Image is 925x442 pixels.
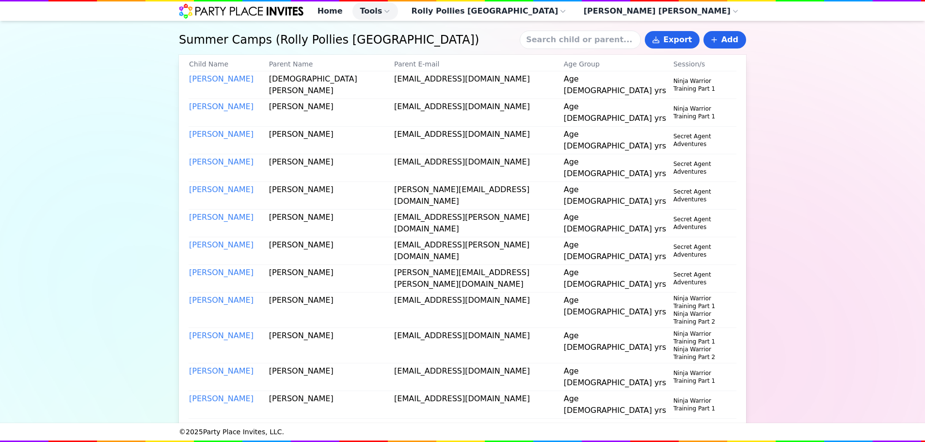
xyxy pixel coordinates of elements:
[269,328,394,363] td: [PERSON_NAME]
[673,132,731,148] div: Secret Agent Adventures
[563,99,673,127] td: Age [DEMOGRAPHIC_DATA] yrs
[394,293,563,328] td: [EMAIL_ADDRESS][DOMAIN_NAME]
[189,213,254,222] a: [PERSON_NAME]
[352,2,398,20] button: Tools
[394,363,563,391] td: [EMAIL_ADDRESS][DOMAIN_NAME]
[645,31,700,49] button: Export
[563,265,673,293] td: Age [DEMOGRAPHIC_DATA] yrs
[394,328,563,363] td: [EMAIL_ADDRESS][DOMAIN_NAME]
[269,182,394,210] td: [PERSON_NAME]
[673,345,731,361] div: Ninja Warrior Training Part 2
[269,237,394,265] td: [PERSON_NAME]
[394,237,563,265] td: [EMAIL_ADDRESS][PERSON_NAME][DOMAIN_NAME]
[269,293,394,328] td: [PERSON_NAME]
[673,215,731,231] div: Secret Agent Adventures
[269,99,394,127] td: [PERSON_NAME]
[563,127,673,154] td: Age [DEMOGRAPHIC_DATA] yrs
[189,295,254,305] a: [PERSON_NAME]
[394,391,563,419] td: [EMAIL_ADDRESS][DOMAIN_NAME]
[269,265,394,293] td: [PERSON_NAME]
[189,422,254,431] a: [PERSON_NAME]
[394,210,563,237] td: [EMAIL_ADDRESS][PERSON_NAME][DOMAIN_NAME]
[563,59,673,71] th: Age Group
[673,59,736,71] th: Session/s
[189,102,254,111] a: [PERSON_NAME]
[189,394,254,403] a: [PERSON_NAME]
[394,265,563,293] td: [PERSON_NAME][EMAIL_ADDRESS][PERSON_NAME][DOMAIN_NAME]
[189,268,254,277] a: [PERSON_NAME]
[673,77,731,93] div: Ninja Warrior Training Part 1
[179,32,516,48] h1: Summer Camps ( Rolly Pollies [GEOGRAPHIC_DATA] )
[394,154,563,182] td: [EMAIL_ADDRESS][DOMAIN_NAME]
[673,188,731,203] div: Secret Agent Adventures
[673,295,731,310] div: Ninja Warrior Training Part 1
[394,127,563,154] td: [EMAIL_ADDRESS][DOMAIN_NAME]
[189,240,254,249] a: [PERSON_NAME]
[189,59,269,71] th: Child Name
[310,2,351,20] a: Home
[563,328,673,363] td: Age [DEMOGRAPHIC_DATA] yrs
[673,243,731,259] div: Secret Agent Adventures
[673,310,731,326] div: Ninja Warrior Training Part 2
[179,423,746,441] div: © 2025 Party Place Invites, LLC.
[563,391,673,419] td: Age [DEMOGRAPHIC_DATA] yrs
[563,237,673,265] td: Age [DEMOGRAPHIC_DATA] yrs
[189,130,254,139] a: [PERSON_NAME]
[563,71,673,99] td: Age [DEMOGRAPHIC_DATA] yrs
[189,185,254,194] a: [PERSON_NAME]
[394,71,563,99] td: [EMAIL_ADDRESS][DOMAIN_NAME]
[394,182,563,210] td: [PERSON_NAME][EMAIL_ADDRESS][DOMAIN_NAME]
[269,71,394,99] td: [DEMOGRAPHIC_DATA][PERSON_NAME]
[189,74,254,83] a: [PERSON_NAME]
[394,99,563,127] td: [EMAIL_ADDRESS][DOMAIN_NAME]
[269,154,394,182] td: [PERSON_NAME]
[563,154,673,182] td: Age [DEMOGRAPHIC_DATA] yrs
[404,2,574,20] button: Rolly Pollies [GEOGRAPHIC_DATA]
[269,59,394,71] th: Parent Name
[576,2,746,20] button: [PERSON_NAME] [PERSON_NAME]
[563,210,673,237] td: Age [DEMOGRAPHIC_DATA] yrs
[269,391,394,419] td: [PERSON_NAME]
[563,182,673,210] td: Age [DEMOGRAPHIC_DATA] yrs
[673,105,731,120] div: Ninja Warrior Training Part 1
[269,363,394,391] td: [PERSON_NAME]
[189,157,254,166] a: [PERSON_NAME]
[673,330,731,345] div: Ninja Warrior Training Part 1
[189,366,254,376] a: [PERSON_NAME]
[269,127,394,154] td: [PERSON_NAME]
[563,363,673,391] td: Age [DEMOGRAPHIC_DATA] yrs
[703,31,746,49] a: Add
[189,331,254,340] a: [PERSON_NAME]
[673,160,731,176] div: Secret Agent Adventures
[673,369,731,385] div: Ninja Warrior Training Part 1
[563,293,673,328] td: Age [DEMOGRAPHIC_DATA] yrs
[520,31,641,49] input: Search child or parent...
[673,397,731,412] div: Ninja Warrior Training Part 1
[394,59,563,71] th: Parent E-mail
[673,271,731,286] div: Secret Agent Adventures
[269,210,394,237] td: [PERSON_NAME]
[179,3,304,19] img: Party Place Invites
